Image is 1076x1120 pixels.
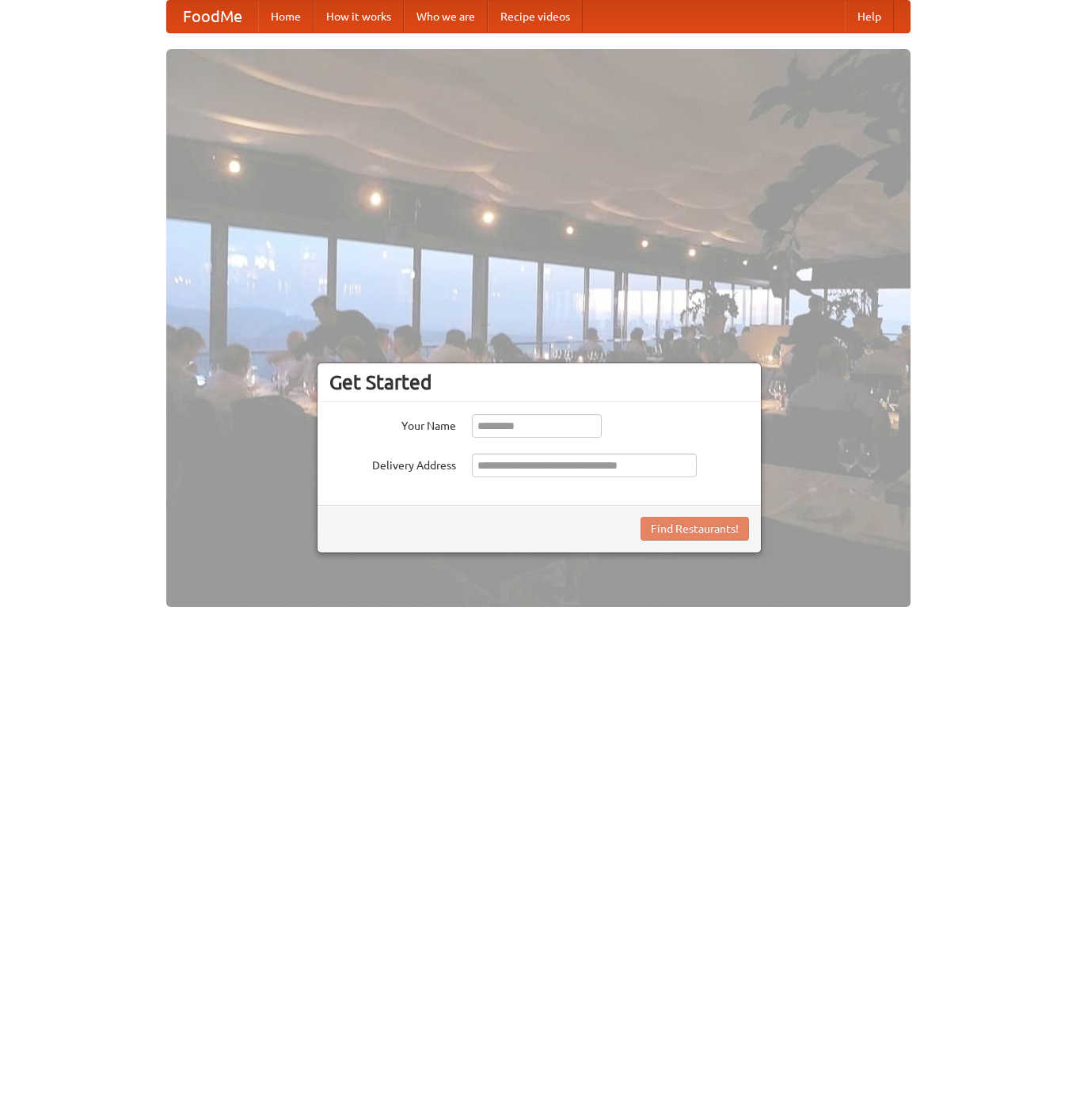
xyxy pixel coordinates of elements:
[404,1,488,32] a: Who we are
[329,454,456,473] label: Delivery Address
[329,414,456,434] label: Your Name
[258,1,314,32] a: Home
[167,1,258,32] a: FoodMe
[329,370,749,394] h3: Get Started
[314,1,404,32] a: How it works
[488,1,583,32] a: Recipe videos
[641,517,749,541] button: Find Restaurants!
[845,1,894,32] a: Help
